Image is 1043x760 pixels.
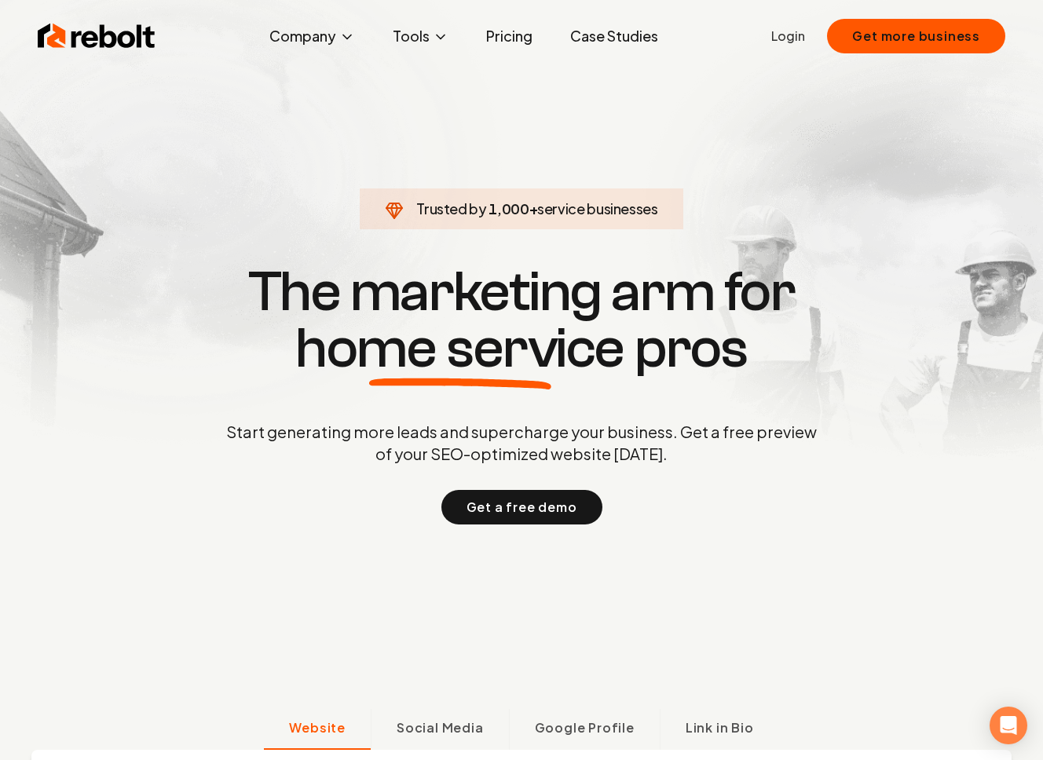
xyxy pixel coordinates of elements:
button: Company [257,20,368,52]
span: Google Profile [535,718,635,737]
a: Case Studies [558,20,671,52]
span: service businesses [537,199,658,217]
button: Tools [380,20,461,52]
button: Get a free demo [441,490,602,524]
a: Pricing [474,20,545,52]
span: 1,000 [489,198,529,220]
button: Website [264,709,371,750]
button: Social Media [371,709,509,750]
p: Start generating more leads and supercharge your business. Get a free preview of your SEO-optimiz... [223,421,820,465]
div: Open Intercom Messenger [990,707,1027,744]
span: Trusted by [416,199,486,217]
button: Google Profile [509,709,660,750]
a: Login [771,27,805,46]
button: Get more business [827,19,1005,53]
span: Website [289,718,346,737]
button: Link in Bio [660,709,779,750]
span: + [529,199,538,217]
span: Social Media [397,718,484,737]
span: Link in Bio [686,718,754,737]
h1: The marketing arm for pros [145,264,898,377]
span: home service [295,320,624,377]
img: Rebolt Logo [38,20,156,52]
